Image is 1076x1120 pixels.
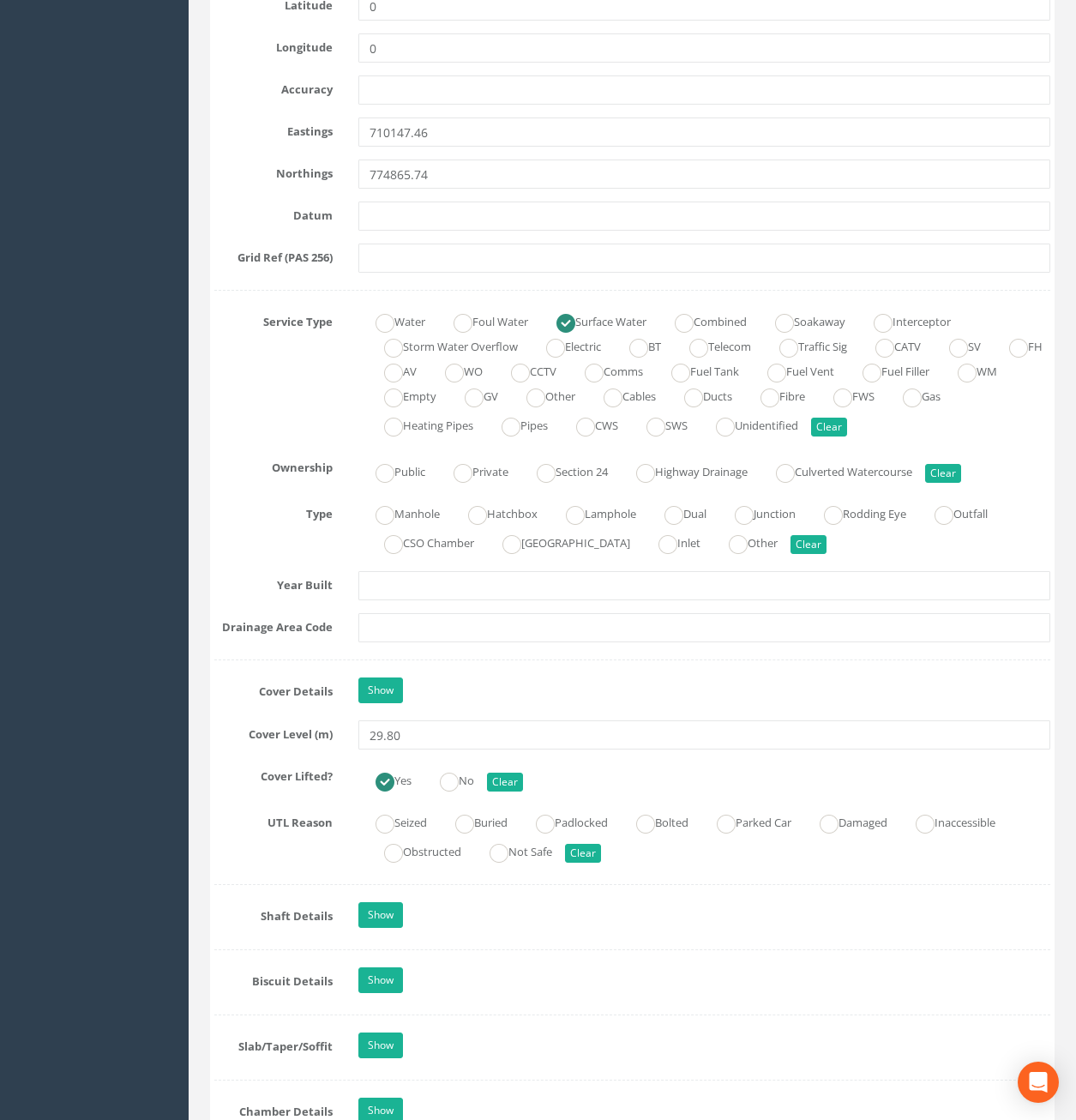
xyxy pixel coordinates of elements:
[539,308,646,333] label: Surface Water
[654,358,739,382] label: Fuel Tank
[201,160,346,182] label: Northings
[472,838,552,863] label: Not Safe
[520,458,608,483] label: Section 24
[201,454,346,476] label: Ownership
[790,535,827,554] button: Clear
[619,809,688,834] label: Bolted
[367,333,518,358] label: Storm Water Overflow
[358,458,425,483] label: Public
[718,500,796,525] label: Junction
[629,412,688,437] label: SWS
[428,358,483,382] label: WO
[568,358,643,382] label: Comms
[451,500,538,525] label: Hatchbox
[811,418,847,437] button: Clear
[201,1098,346,1120] label: Chamber Details
[743,382,805,407] label: Fibre
[358,767,412,792] label: Yes
[549,500,636,525] label: Lamphole
[201,1033,346,1055] label: Slab/Taper/Soffit
[658,308,747,333] label: Combined
[586,382,656,407] label: Cables
[367,358,417,382] label: AV
[201,33,346,56] label: Longitude
[802,809,887,834] label: Damaged
[941,358,997,382] label: WM
[917,500,988,525] label: Outfall
[899,809,995,834] label: Inaccessible
[699,412,798,437] label: Unidentified
[367,382,436,407] label: Empty
[201,762,346,785] label: Cover Lifted?
[1018,1062,1059,1103] div: Open Intercom Messenger
[201,500,346,522] label: Type
[857,308,951,333] label: Interceptor
[759,458,912,483] label: Culverted Watercourse
[886,382,941,407] label: Gas
[201,75,346,98] label: Accuracy
[201,613,346,635] label: Drainage Area Code
[700,809,791,834] label: Parked Car
[367,529,474,554] label: CSO Chamber
[358,902,403,928] a: Show
[201,967,346,990] label: Biscuit Details
[816,382,875,407] label: FWS
[619,458,748,483] label: Highway Drainage
[358,500,440,525] label: Manhole
[358,809,427,834] label: Seized
[358,308,425,333] label: Water
[436,458,508,483] label: Private
[201,117,346,140] label: Eastings
[358,1033,403,1058] a: Show
[367,412,473,437] label: Heating Pipes
[750,358,834,382] label: Fuel Vent
[201,809,346,831] label: UTL Reason
[436,308,528,333] label: Foul Water
[612,333,661,358] label: BT
[925,464,961,483] button: Clear
[992,333,1043,358] label: FH
[423,767,474,792] label: No
[201,902,346,924] label: Shaft Details
[672,333,751,358] label: Telecom
[758,308,845,333] label: Soakaway
[358,677,403,703] a: Show
[529,333,601,358] label: Electric
[485,529,630,554] label: [GEOGRAPHIC_DATA]
[484,412,548,437] label: Pipes
[438,809,508,834] label: Buried
[647,500,706,525] label: Dual
[807,500,906,525] label: Rodding Eye
[201,720,346,743] label: Cover Level (m)
[367,838,461,863] label: Obstructed
[201,571,346,593] label: Year Built
[667,382,732,407] label: Ducts
[712,529,778,554] label: Other
[641,529,700,554] label: Inlet
[559,412,618,437] label: CWS
[858,333,921,358] label: CATV
[201,244,346,266] label: Grid Ref (PAS 256)
[494,358,556,382] label: CCTV
[358,967,403,993] a: Show
[448,382,498,407] label: GV
[201,677,346,700] label: Cover Details
[201,308,346,330] label: Service Type
[932,333,981,358] label: SV
[509,382,575,407] label: Other
[201,202,346,224] label: Datum
[762,333,847,358] label: Traffic Sig
[845,358,929,382] label: Fuel Filler
[519,809,608,834] label: Padlocked
[565,844,601,863] button: Clear
[487,773,523,792] button: Clear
